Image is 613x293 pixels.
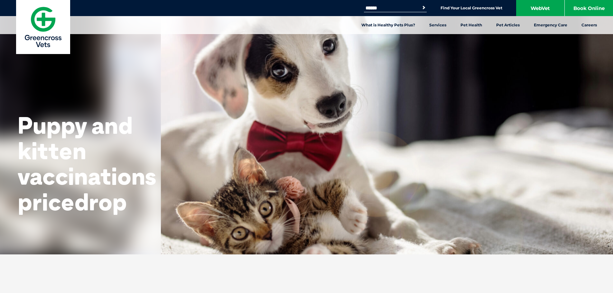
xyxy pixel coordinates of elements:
button: Search [421,5,427,11]
a: Find Your Local Greencross Vet [441,5,502,11]
a: Emergency Care [527,16,574,34]
a: Services [422,16,453,34]
span: Puppy and kitten vaccinations price [18,111,156,216]
a: Pet Articles [489,16,527,34]
span: drop [74,187,127,216]
a: Pet Health [453,16,489,34]
a: What is Healthy Pets Plus? [354,16,422,34]
a: Careers [574,16,604,34]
